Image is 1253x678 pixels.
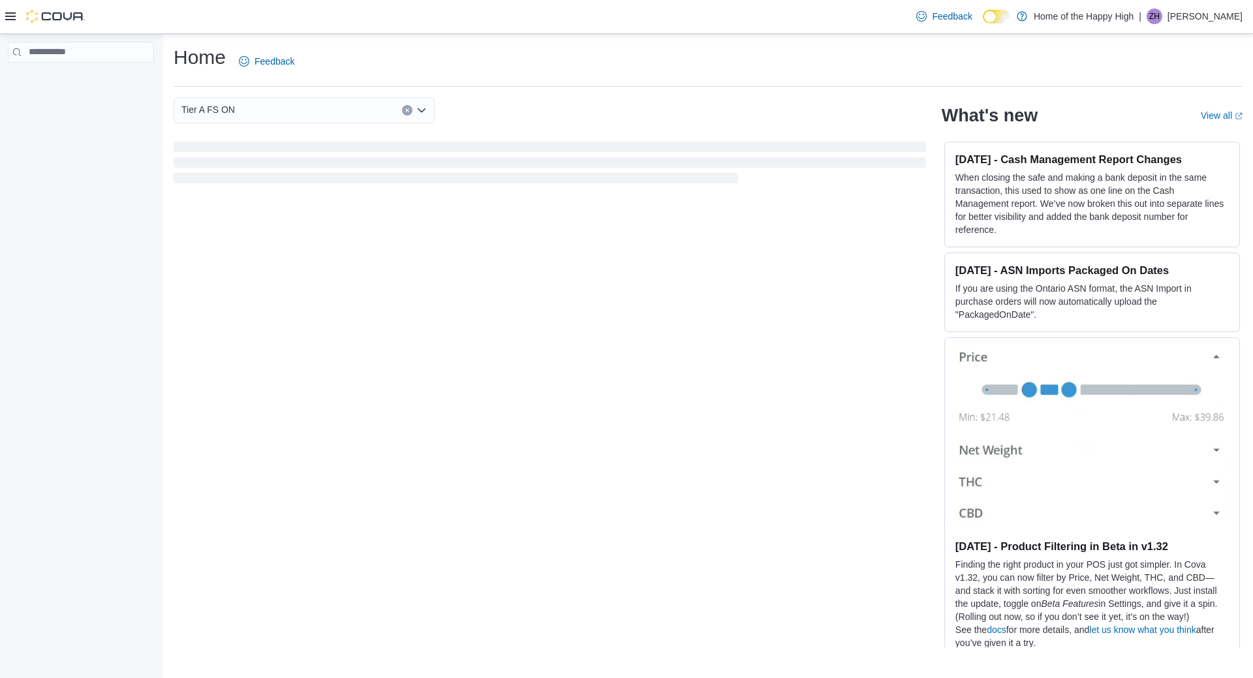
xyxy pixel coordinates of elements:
p: When closing the safe and making a bank deposit in the same transaction, this used to show as one... [955,171,1229,236]
em: Beta Features [1041,598,1098,609]
input: Dark Mode [983,10,1010,23]
a: docs [987,624,1006,635]
p: If you are using the Ontario ASN format, the ASN Import in purchase orders will now automatically... [955,282,1229,321]
p: Home of the Happy High [1034,8,1134,24]
span: ZH [1149,8,1160,24]
div: Zachary Haire [1147,8,1162,24]
nav: Complex example [8,65,154,97]
button: Clear input [402,105,412,116]
span: Feedback [932,10,972,23]
p: [PERSON_NAME] [1168,8,1243,24]
h3: [DATE] - Cash Management Report Changes [955,153,1229,166]
svg: External link [1235,112,1243,120]
a: Feedback [911,3,977,29]
h3: [DATE] - Product Filtering in Beta in v1.32 [955,540,1229,553]
h2: What's new [942,105,1038,126]
img: Cova [26,10,85,23]
a: Feedback [234,48,300,74]
p: Finding the right product in your POS just got simpler. In Cova v1.32, you can now filter by Pric... [955,558,1229,623]
button: Open list of options [416,105,427,116]
span: Feedback [255,55,294,68]
a: let us know what you think [1089,624,1196,635]
p: | [1139,8,1141,24]
h3: [DATE] - ASN Imports Packaged On Dates [955,264,1229,277]
a: View allExternal link [1201,110,1243,121]
p: See the for more details, and after you’ve given it a try. [955,623,1229,649]
span: Tier A FS ON [181,102,235,117]
span: Loading [174,144,926,186]
h1: Home [174,44,226,70]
